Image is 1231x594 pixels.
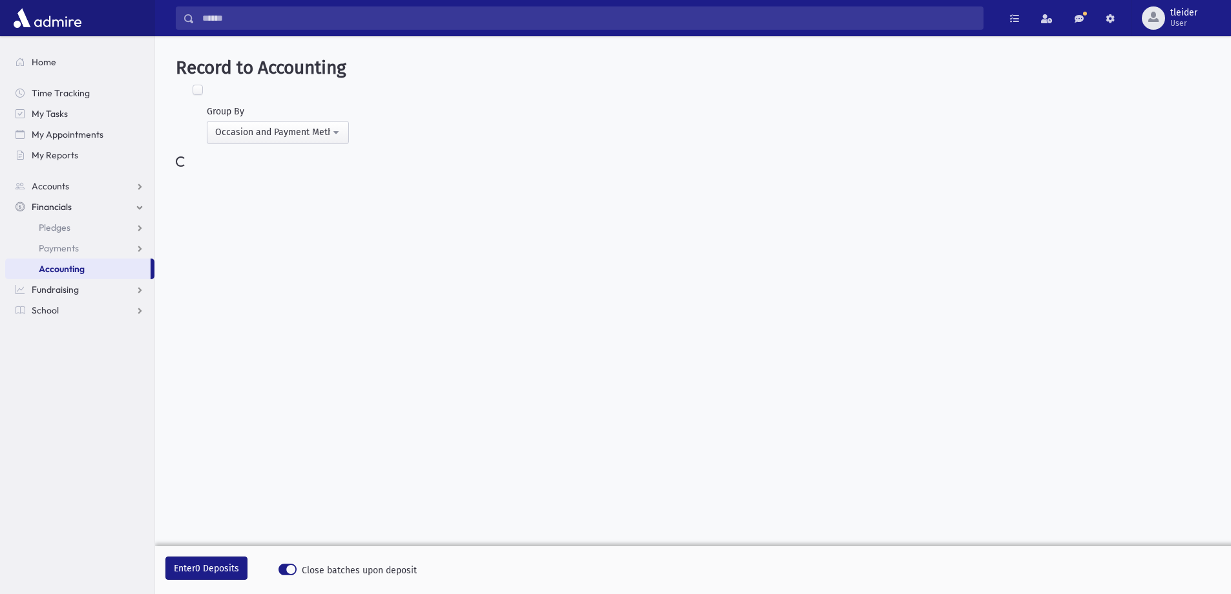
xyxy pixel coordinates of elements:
span: tleider [1170,8,1197,18]
span: School [32,304,59,316]
a: My Appointments [5,124,154,145]
span: My Appointments [32,129,103,140]
input: Search [195,6,983,30]
a: Pledges [5,217,154,238]
span: Home [32,56,56,68]
a: Accounts [5,176,154,196]
span: Fundraising [32,284,79,295]
span: Time Tracking [32,87,90,99]
a: Accounting [5,259,151,279]
span: Accounting [39,263,85,275]
div: Occasion and Payment Method [215,125,330,139]
img: AdmirePro [10,5,85,31]
span: Record to Accounting [176,57,346,78]
button: Occasion and Payment Method [207,121,349,144]
span: User [1170,18,1197,28]
span: Payments [39,242,79,254]
a: My Reports [5,145,154,165]
a: Fundraising [5,279,154,300]
span: Pledges [39,222,70,233]
div: Group By [207,105,349,118]
span: 0 Deposits [195,563,239,574]
span: Financials [32,201,72,213]
a: My Tasks [5,103,154,124]
span: My Reports [32,149,78,161]
a: Home [5,52,154,72]
span: My Tasks [32,108,68,120]
span: Close batches upon deposit [302,564,417,577]
a: Financials [5,196,154,217]
button: Enter0 Deposits [165,557,247,580]
a: Payments [5,238,154,259]
span: Accounts [32,180,69,192]
a: Time Tracking [5,83,154,103]
a: School [5,300,154,321]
